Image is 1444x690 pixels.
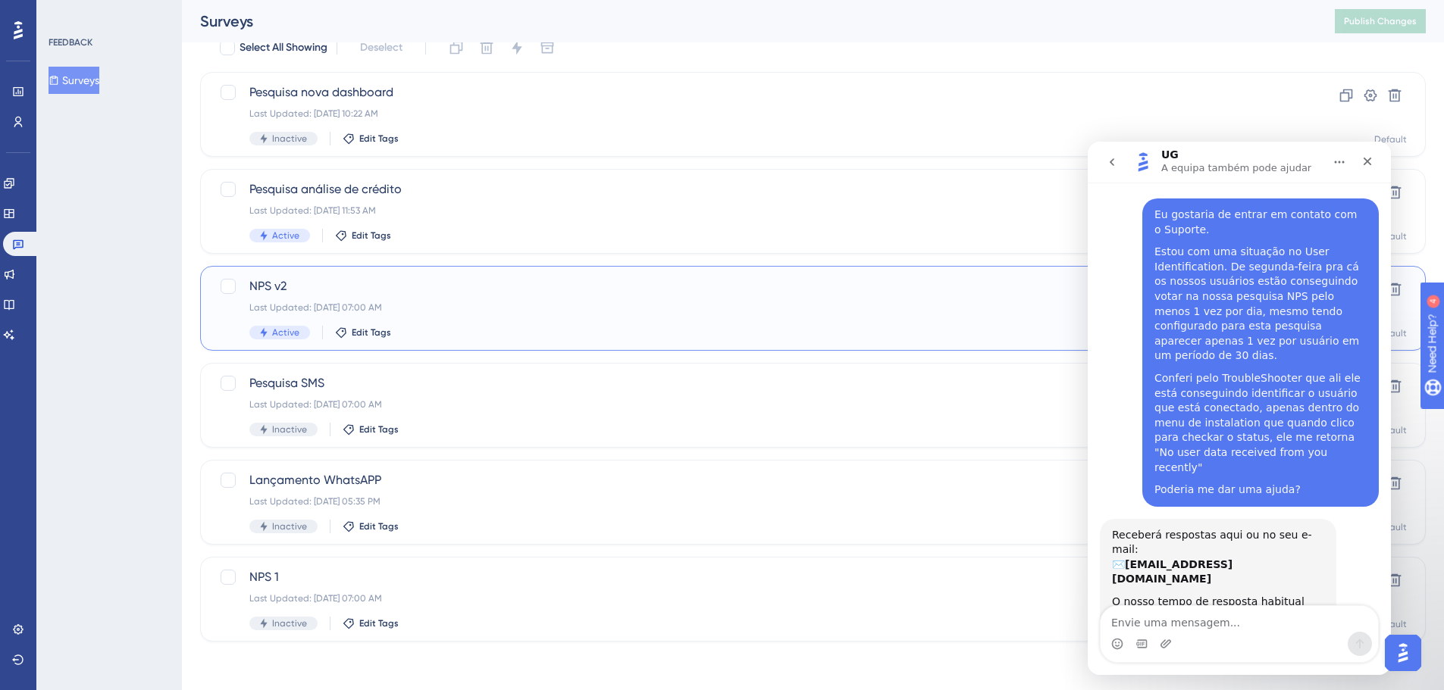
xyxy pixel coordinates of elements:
[249,568,1255,586] span: NPS 1
[105,8,110,20] div: 4
[359,520,399,532] span: Edit Tags
[359,133,399,145] span: Edit Tags
[359,617,399,629] span: Edit Tags
[272,617,307,629] span: Inactive
[249,374,1255,392] span: Pesquisa SMS
[346,34,416,61] button: Deselect
[249,180,1255,198] span: Pesquisa análise de crédito
[49,67,99,94] button: Surveys
[49,36,92,48] div: FEEDBACK
[249,495,1255,507] div: Last Updated: [DATE] 05:35 PM
[352,229,391,242] span: Edit Tags
[335,229,391,242] button: Edit Tags
[272,326,299,339] span: Active
[200,11,1297,32] div: Surveys
[36,4,95,22] span: Need Help?
[272,520,307,532] span: Inactive
[1344,15,1417,27] span: Publish Changes
[343,133,399,145] button: Edit Tags
[359,423,399,436] span: Edit Tags
[1088,142,1391,675] iframe: Intercom live chat
[249,83,1255,101] span: Pesquisa nova dashboard
[249,592,1255,604] div: Last Updated: [DATE] 07:00 AM
[360,39,403,57] span: Deselect
[343,423,399,436] button: Edit Tags
[249,301,1255,314] div: Last Updated: [DATE] 07:00 AM
[272,133,307,145] span: Inactive
[343,617,399,629] button: Edit Tags
[272,423,307,436] span: Inactive
[249,277,1255,295] span: NPS v2
[272,229,299,242] span: Active
[240,39,327,57] span: Select All Showing
[249,108,1255,120] div: Last Updated: [DATE] 10:22 AM
[249,398,1255,411] div: Last Updated: [DATE] 07:00 AM
[1380,630,1426,676] iframe: UserGuiding AI Assistant Launcher
[352,326,391,339] span: Edit Tags
[1374,133,1407,145] div: Default
[335,326,391,339] button: Edit Tags
[249,205,1255,217] div: Last Updated: [DATE] 11:53 AM
[1335,9,1426,33] button: Publish Changes
[249,471,1255,489] span: Lançamento WhatsAPP
[343,520,399,532] button: Edit Tags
